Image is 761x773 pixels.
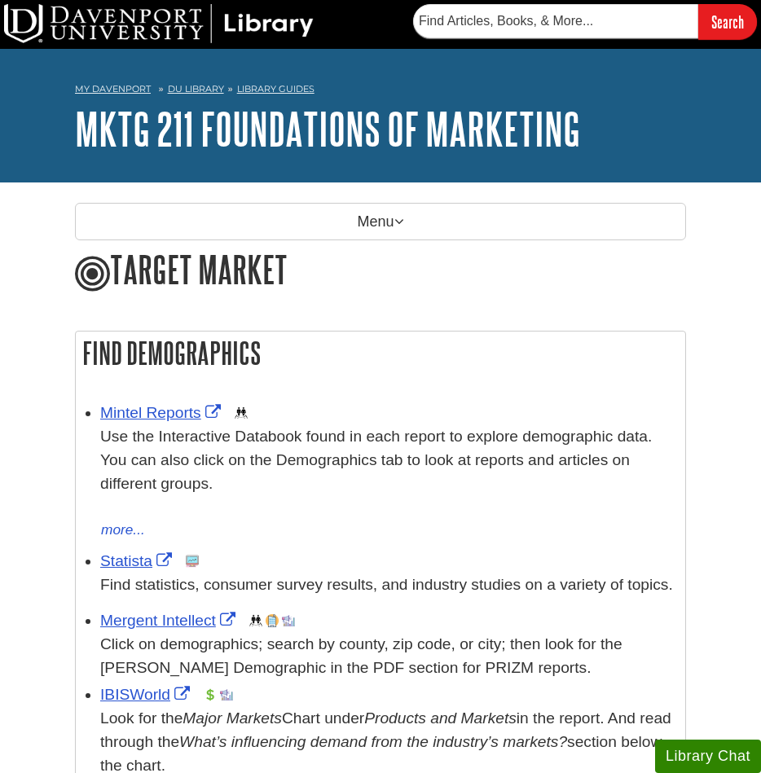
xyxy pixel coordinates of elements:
[4,4,314,43] img: DU Library
[235,406,248,419] img: Demographics
[364,709,517,727] i: Products and Markets
[100,404,225,421] a: Link opens in new window
[249,614,262,627] img: Demographics
[282,614,295,627] img: Industry Report
[183,709,282,727] i: Major Markets
[413,4,757,39] form: Searches DU Library's articles, books, and more
[186,555,199,568] img: Statistics
[413,4,698,38] input: Find Articles, Books, & More...
[698,4,757,39] input: Search
[204,688,217,701] img: Financial Report
[100,425,677,519] div: Use the Interactive Databook found in each report to explore demographic data. You can also click...
[237,83,315,94] a: Library Guides
[100,686,194,703] a: Link opens in new window
[168,83,224,94] a: DU Library
[100,612,240,629] a: Link opens in new window
[75,103,580,154] a: MKTG 211 Foundations of Marketing
[220,688,233,701] img: Industry Report
[75,248,686,294] h1: Target Market
[100,573,677,597] p: Find statistics, consumer survey results, and industry studies on a variety of topics.
[75,78,686,104] nav: breadcrumb
[100,633,677,680] div: Click on demographics; search by county, zip code, or city; then look for the [PERSON_NAME] Demog...
[266,614,279,627] img: Company Information
[75,203,686,240] p: Menu
[655,740,761,773] button: Library Chat
[75,82,151,96] a: My Davenport
[100,552,176,569] a: Link opens in new window
[179,733,567,750] i: What’s influencing demand from the industry’s markets?
[100,519,146,542] button: more...
[76,332,685,375] h2: Find Demographics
